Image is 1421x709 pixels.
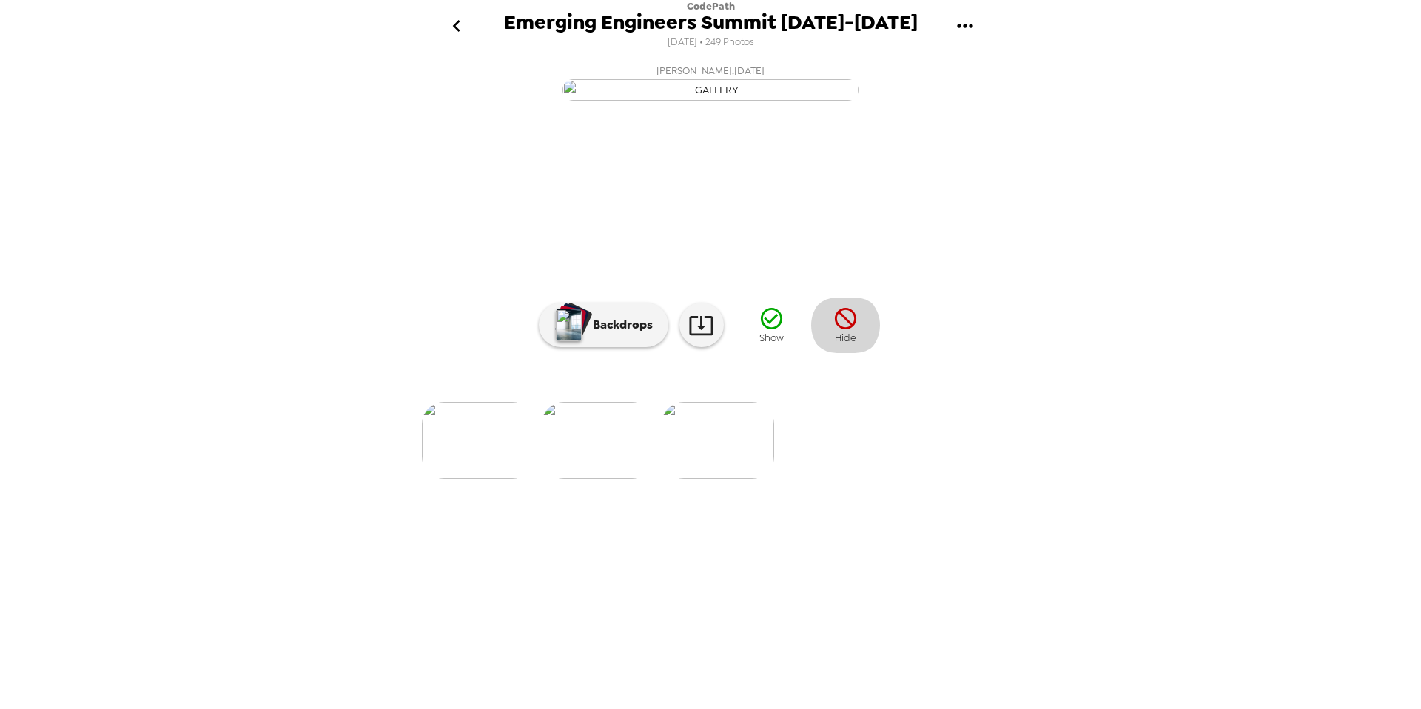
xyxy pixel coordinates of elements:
[562,79,859,101] img: gallery
[941,2,989,50] button: gallery menu
[542,402,654,479] img: gallery
[735,298,809,353] button: Show
[656,62,765,79] span: [PERSON_NAME] , [DATE]
[809,298,883,353] button: Hide
[585,316,653,334] p: Backdrops
[504,13,918,33] span: Emerging Engineers Summit [DATE]-[DATE]
[414,58,1007,105] button: [PERSON_NAME],[DATE]
[539,303,668,347] button: Backdrops
[432,2,480,50] button: go back
[422,402,534,479] img: gallery
[835,332,856,344] span: Hide
[662,402,774,479] img: gallery
[759,332,784,344] span: Show
[668,33,754,53] span: [DATE] • 249 Photos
